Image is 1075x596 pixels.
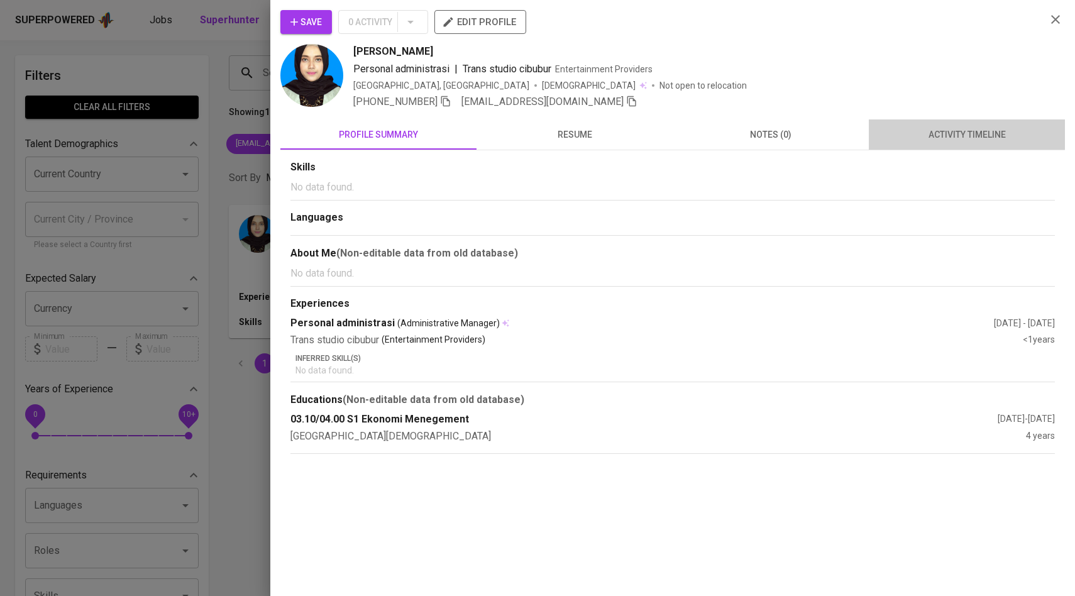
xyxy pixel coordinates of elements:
div: [GEOGRAPHIC_DATA][DEMOGRAPHIC_DATA] [290,429,1026,444]
span: Personal administrasi [353,63,449,75]
div: [GEOGRAPHIC_DATA], [GEOGRAPHIC_DATA] [353,79,529,92]
div: Languages [290,211,1055,225]
span: [EMAIL_ADDRESS][DOMAIN_NAME] [461,96,624,108]
span: | [455,62,458,77]
p: No data found. [295,364,1055,377]
span: Entertainment Providers [555,64,653,74]
span: [DEMOGRAPHIC_DATA] [542,79,637,92]
span: Save [290,14,322,30]
span: [PHONE_NUMBER] [353,96,438,108]
span: [PERSON_NAME] [353,44,433,59]
span: activity timeline [876,127,1057,143]
div: 4 years [1026,429,1055,444]
div: Skills [290,160,1055,175]
p: No data found. [290,266,1055,281]
div: Personal administrasi [290,316,994,331]
button: Save [280,10,332,34]
div: 03.10/04.00 S1 Ekonomi Menegement [290,412,998,427]
p: No data found. [290,180,1055,195]
div: [DATE] - [DATE] [994,317,1055,329]
span: [DATE] - [DATE] [998,414,1055,424]
div: Trans studio cibubur [290,333,1023,348]
div: About Me [290,246,1055,261]
div: <1 years [1023,333,1055,348]
div: Educations [290,392,1055,407]
a: edit profile [434,16,526,26]
span: resume [484,127,665,143]
p: (Entertainment Providers) [382,333,485,348]
p: Not open to relocation [659,79,747,92]
span: profile summary [288,127,469,143]
div: Experiences [290,297,1055,311]
b: (Non-editable data from old database) [336,247,518,259]
p: Inferred Skill(s) [295,353,1055,364]
button: edit profile [434,10,526,34]
b: (Non-editable data from old database) [343,394,524,406]
span: Trans studio cibubur [463,63,551,75]
span: (Administrative Manager) [397,317,500,329]
span: notes (0) [680,127,861,143]
span: edit profile [444,14,516,30]
img: 7cb6bf7cf214f46b1fca188b70a4b911.jpg [280,44,343,107]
